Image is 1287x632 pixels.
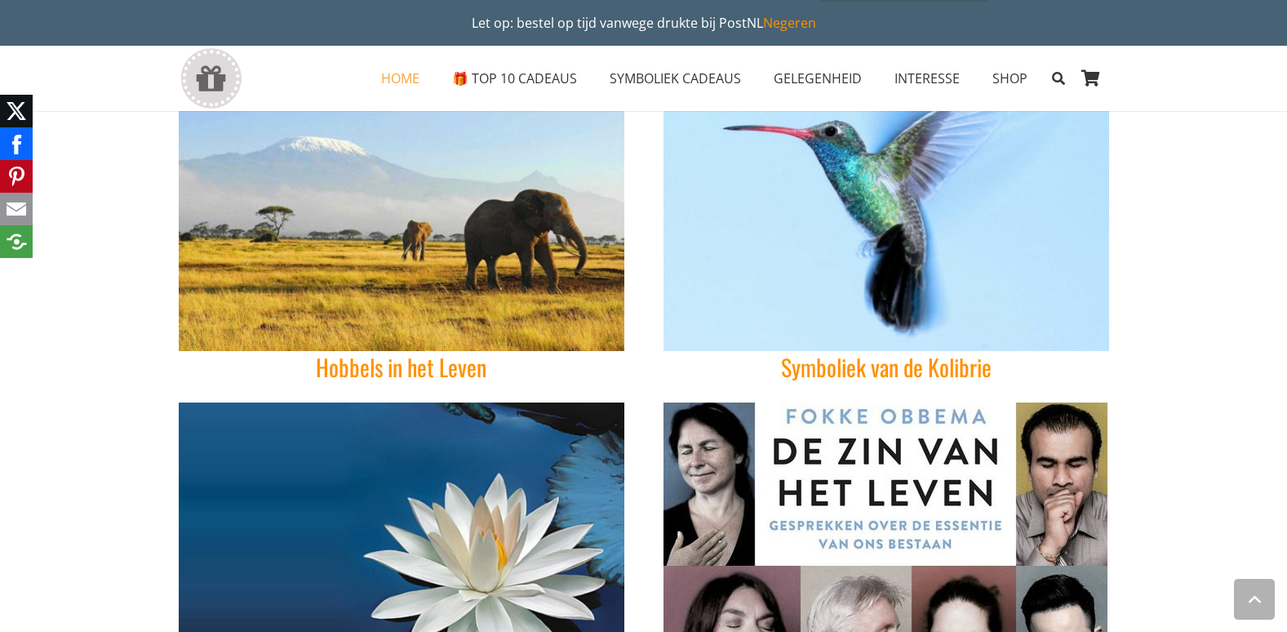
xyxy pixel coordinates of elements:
img: ketting hanger kolibrie [663,54,1109,351]
img: Ontdek meer over het spirituele krachtdier de olifant en bestel de olifant ketting voor kracht op... [179,54,624,351]
span: 🎁 TOP 10 CADEAUS [452,69,577,87]
a: SHOPSHOP Menu [976,58,1044,99]
span: INTERESSE [894,69,960,87]
span: SYMBOLIEK CADEAUS [610,69,741,87]
a: Zoeken [1044,58,1072,99]
a: Terug naar top [1234,579,1275,620]
a: symbool-kolibrie-spirituele-symbolische-betekenis-van-de-kolibrie-ketting [663,54,1109,351]
a: gift-box-icon-grey-inspirerendwinkelen [179,48,243,109]
a: INTERESSEINTERESSE Menu [878,58,976,99]
a: Negeren [763,14,816,32]
a: 🎁 TOP 10 CADEAUS🎁 TOP 10 CADEAUS Menu [436,58,593,99]
a: HOMEHOME Menu [365,58,436,99]
a: GELEGENHEIDGELEGENHEID Menu [757,58,878,99]
a: Hobbels in het Leven [316,350,486,384]
a: SYMBOLIEK CADEAUSSYMBOLIEK CADEAUS Menu [593,58,757,99]
span: SHOP [992,69,1027,87]
a: Winkelwagen [1073,46,1109,111]
span: GELEGENHEID [774,69,862,87]
a: De-olifant-symbool-voor-kracht-ketting-met-speciale-betekenis-inspirerend-winkelen [179,54,624,351]
a: Symboliek van de Kolibrie [781,350,992,384]
span: HOME [381,69,419,87]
